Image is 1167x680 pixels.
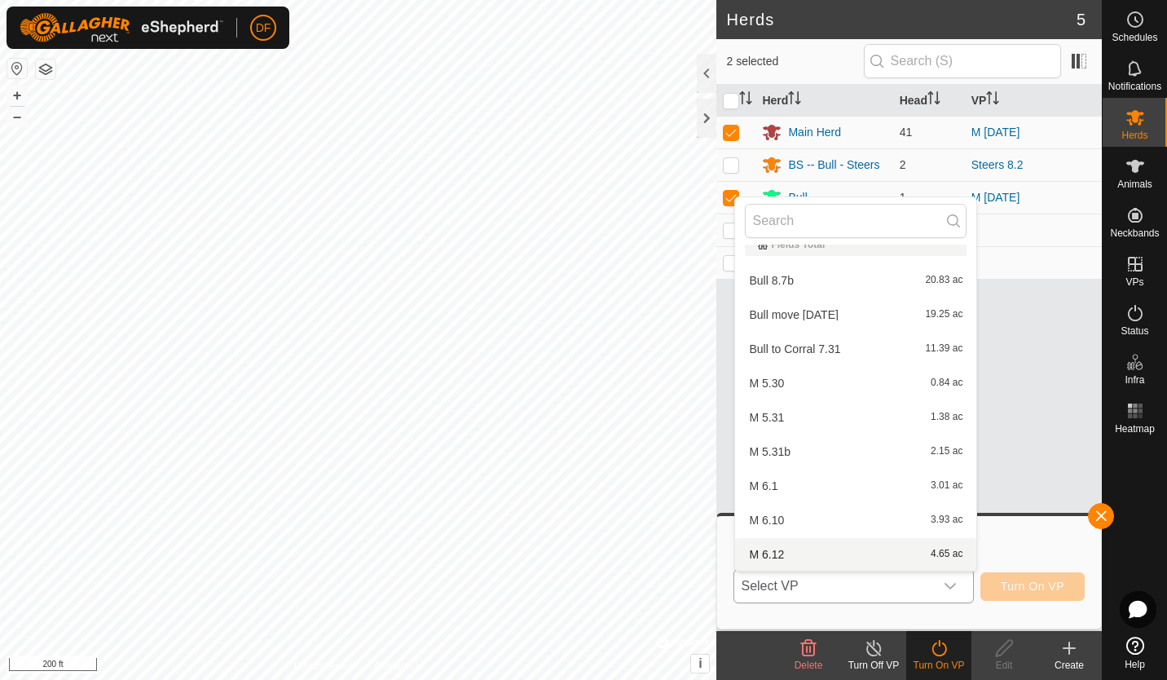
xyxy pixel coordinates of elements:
span: 2 [900,158,906,171]
a: M [DATE] [971,191,1020,204]
div: Turn On VP [906,658,971,673]
th: VP [965,85,1102,117]
li: M 5.30 [735,367,976,400]
span: Delete [795,660,823,671]
li: Bull 8.7b [735,264,976,297]
div: Turn Off VP [841,658,906,673]
li: Bull move 8.7.25 [735,298,976,331]
h2: Herds [726,10,1076,29]
span: Schedules [1112,33,1157,42]
button: i [691,655,709,673]
div: Bull [788,189,807,206]
button: – [7,107,27,126]
td: - [965,214,1102,246]
div: Fields Total [758,240,953,249]
span: VPs [1125,277,1143,287]
button: Reset Map [7,59,27,78]
div: Edit [971,658,1037,673]
span: Bull to Corral 7.31 [749,343,840,355]
a: Privacy Policy [294,659,355,673]
div: BS -- Bull - Steers [788,157,879,174]
li: M 5.31b [735,435,976,468]
span: 19.25 ac [925,309,962,320]
span: Help [1125,660,1145,669]
span: Select VP [734,570,933,603]
span: M 6.10 [749,514,784,526]
span: 41 [900,126,913,139]
button: Map Layers [36,60,55,79]
span: Bull 8.7b [749,275,793,286]
button: Turn On VP [980,572,1085,601]
th: Head [893,85,965,117]
div: Create [1037,658,1102,673]
span: 5 [1077,7,1086,32]
span: Animals [1117,179,1152,189]
p-sorticon: Activate to sort [739,94,752,107]
a: M [DATE] [971,126,1020,139]
span: 4.65 ac [931,549,962,560]
span: Infra [1125,375,1144,385]
span: 3.01 ac [931,480,962,492]
span: Herds [1121,130,1147,140]
span: 2.15 ac [931,446,962,457]
span: 1 [900,191,906,204]
input: Search [745,204,967,238]
span: i [698,656,702,670]
li: M 6.10 [735,504,976,536]
span: M 5.31b [749,446,790,457]
span: Heatmap [1115,424,1155,434]
td: - [965,246,1102,279]
div: dropdown trigger [934,570,967,603]
input: Search (S) [864,44,1061,78]
span: 3.93 ac [931,514,962,526]
button: + [7,86,27,105]
div: Main Herd [788,124,841,141]
span: Turn On VP [1001,580,1064,593]
span: M 5.31 [749,412,784,423]
span: Neckbands [1110,228,1159,238]
span: 2 selected [726,53,863,70]
a: Steers 8.2 [971,158,1024,171]
li: M 6.12 [735,538,976,571]
p-sorticon: Activate to sort [788,94,801,107]
img: Gallagher Logo [20,13,223,42]
span: DF [256,20,271,37]
span: 0.84 ac [931,378,962,389]
p-sorticon: Activate to sort [927,94,940,107]
span: Status [1121,326,1148,336]
span: M 5.30 [749,378,784,389]
span: Notifications [1108,82,1161,91]
th: Herd [755,85,892,117]
a: Help [1103,630,1167,676]
a: Contact Us [374,659,422,673]
li: Bull to Corral 7.31 [735,333,976,365]
span: 20.83 ac [925,275,962,286]
span: M 6.1 [749,480,777,492]
span: 11.39 ac [925,343,962,355]
li: M 6.1 [735,470,976,502]
p-sorticon: Activate to sort [986,94,999,107]
span: M 6.12 [749,549,784,560]
span: Bull move [DATE] [749,309,838,320]
li: M 5.31 [735,401,976,434]
span: 1.38 ac [931,412,962,423]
